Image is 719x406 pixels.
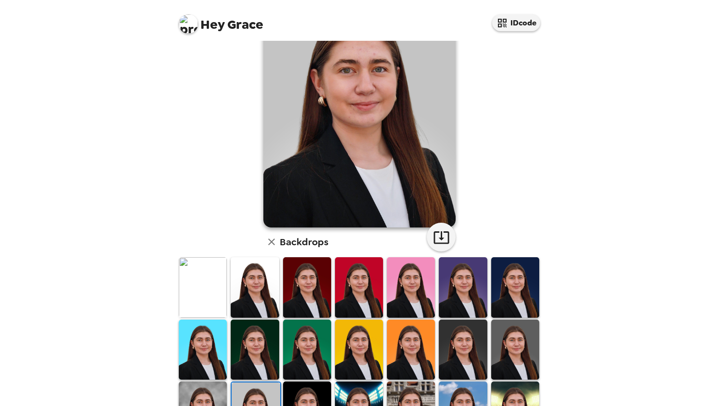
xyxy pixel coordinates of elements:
[280,234,328,250] h6: Backdrops
[179,14,198,34] img: profile pic
[179,257,227,317] img: Original
[179,10,263,31] span: Grace
[200,16,224,33] span: Hey
[492,14,540,31] button: IDcode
